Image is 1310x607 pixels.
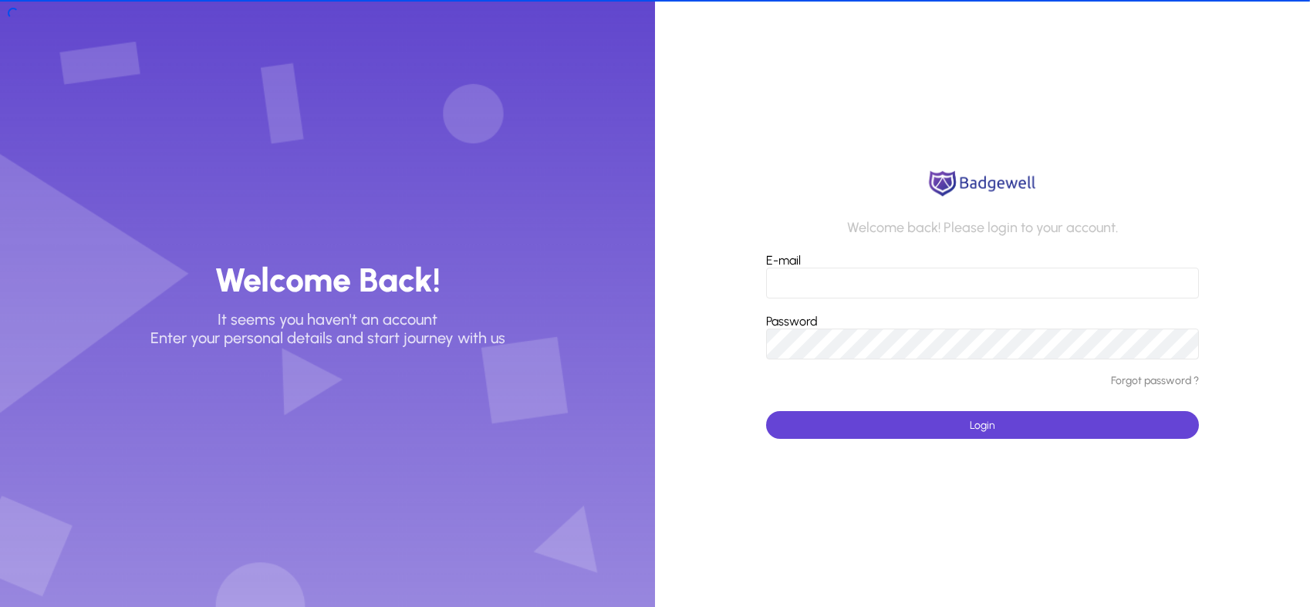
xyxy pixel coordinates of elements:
[218,310,437,329] p: It seems you haven't an account
[766,314,818,329] label: Password
[766,253,801,268] label: E-mail
[214,260,441,301] h3: Welcome Back!
[970,419,995,432] span: Login
[847,220,1118,237] p: Welcome back! Please login to your account.
[1111,375,1199,388] a: Forgot password ?
[150,329,505,347] p: Enter your personal details and start journey with us
[924,168,1040,199] img: logo.png
[766,411,1198,439] button: Login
